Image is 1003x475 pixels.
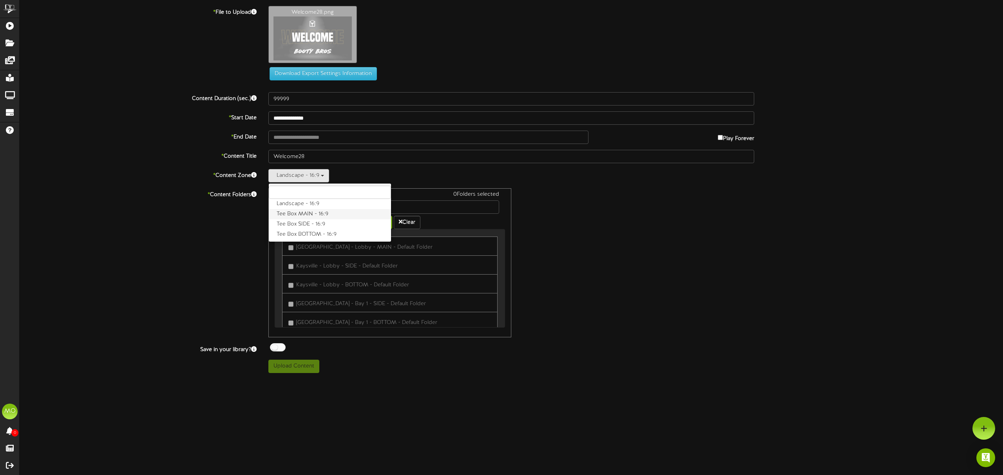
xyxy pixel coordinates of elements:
[14,111,263,122] label: Start Date
[11,429,18,437] span: 0
[2,404,18,419] div: MO
[976,448,995,467] div: Open Intercom Messenger
[266,71,377,77] a: Download Export Settings Information
[718,135,723,140] input: Play Forever
[14,169,263,180] label: Content Zone
[394,216,420,229] button: Clear
[268,169,329,182] button: Landscape - 16:9
[270,67,377,80] button: Download Export Settings Information
[14,150,263,160] label: Content Title
[269,219,391,229] label: Tee Box SIDE - 16:9
[14,188,263,199] label: Content Folders
[14,92,263,103] label: Content Duration (sec.)
[268,150,754,163] input: Title of this Content
[288,264,293,269] input: Kaysville - Lobby - SIDE - Default Folder
[268,360,319,373] button: Upload Content
[269,199,391,209] label: Landscape - 16:9
[288,302,293,307] input: [GEOGRAPHIC_DATA] - Bay 1 - SIDE - Default Folder
[288,283,293,288] input: Kaysville - Lobby - BOTTOM - Default Folder
[269,209,391,219] label: Tee Box MAIN - 16:9
[296,282,409,288] span: Kaysville - Lobby - BOTTOM - Default Folder
[269,229,391,240] label: Tee Box BOTTOM - 16:9
[268,183,391,242] ul: Landscape - 16:9
[296,244,433,250] span: [GEOGRAPHIC_DATA] - Lobby - MAIN - Default Folder
[718,131,754,143] label: Play Forever
[14,6,263,16] label: File to Upload
[14,131,263,141] label: End Date
[288,245,293,250] input: [GEOGRAPHIC_DATA] - Lobby - MAIN - Default Folder
[296,320,437,326] span: [GEOGRAPHIC_DATA] - Bay 1 - BOTTOM - Default Folder
[288,320,293,326] input: [GEOGRAPHIC_DATA] - Bay 1 - BOTTOM - Default Folder
[14,343,263,354] label: Save in your library?
[296,301,426,307] span: [GEOGRAPHIC_DATA] - Bay 1 - SIDE - Default Folder
[296,263,398,269] span: Kaysville - Lobby - SIDE - Default Folder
